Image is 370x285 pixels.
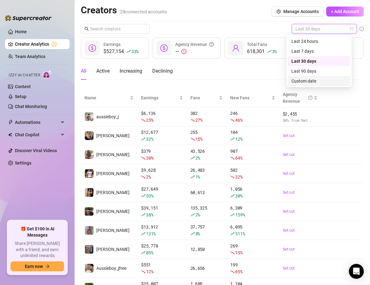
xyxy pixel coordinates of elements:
[247,48,277,55] div: 618,301
[96,171,130,176] span: [PERSON_NAME]
[11,261,64,271] button: Earn nowarrow-right
[235,174,242,180] span: 32 %
[141,186,183,199] div: $ 27,649
[288,66,350,76] div: Last 90 days
[15,29,27,34] a: Home
[85,112,94,121] img: aussieboy_j
[8,133,12,137] img: Chat Copilot
[141,118,145,122] span: fall
[288,36,350,46] div: Last 24 hours
[15,54,45,59] a: Team Analytics
[226,88,279,107] th: New Fans
[141,156,145,160] span: fall
[141,242,183,256] div: $ 25,778
[146,193,153,199] span: 53 %
[288,56,350,66] div: Last 30 days
[190,175,195,179] span: rise
[230,186,275,199] div: 1,056
[190,94,218,101] span: Fans
[141,94,178,101] span: Earnings
[195,155,200,161] span: 2 %
[190,232,195,236] span: rise
[146,117,153,123] span: 25 %
[85,169,94,178] img: Hector
[190,118,195,122] span: fall
[190,137,195,141] span: fall
[283,152,318,158] a: Set cut
[15,130,59,140] span: Chat Copilot
[283,111,318,117] span: $ 2,455
[230,224,275,237] div: 6,095
[283,91,313,105] div: Agency Revenue
[15,94,26,99] a: Setup
[25,264,43,269] span: Earn now
[146,231,156,237] span: 131 %
[247,42,267,47] span: Total Fans
[96,209,130,214] span: [PERSON_NAME]
[230,110,275,124] div: 246
[230,261,275,275] div: 199
[141,251,145,255] span: rise
[15,148,57,153] a: Discover Viral Videos
[120,67,142,75] div: Increasing
[43,70,52,79] img: AI Chatter
[272,7,324,16] button: Manage Accounts
[175,41,214,48] div: Agency Revenue
[308,91,313,105] span: question-circle
[141,261,183,275] div: $ 551
[85,131,94,140] img: George
[230,175,235,179] span: fall
[96,228,130,233] span: [PERSON_NAME]
[141,167,183,180] div: $ 9,628
[291,38,347,45] div: Last 24 hours
[235,250,242,256] span: 15 %
[9,72,40,78] span: Izzy AI Chatter
[141,213,145,217] span: rise
[190,110,223,124] div: 382
[190,205,223,218] div: 135,325
[141,137,145,141] span: rise
[190,224,223,237] div: 37,757
[195,136,203,142] span: 15 %
[288,76,350,86] div: Custom date
[331,9,359,14] span: + Add Account
[152,67,173,75] div: Declining
[276,9,281,14] span: setting
[126,49,131,54] span: rise
[85,94,129,101] span: Name
[96,266,126,271] span: Aussieboy_jfree
[291,48,347,55] div: Last 7 days
[230,213,235,217] span: rise
[85,264,94,273] img: Aussieboy_jfree
[230,269,235,274] span: fall
[190,246,223,253] div: 12,850
[96,67,110,75] div: Active
[359,27,364,31] span: info-circle
[235,269,242,274] span: 65 %
[195,231,200,237] span: 8 %
[190,148,223,161] div: 43,526
[103,42,121,47] span: Earnings
[85,188,94,197] img: Zach
[190,167,223,180] div: 26,483
[45,264,50,269] span: arrow-right
[230,137,235,141] span: rise
[187,88,227,107] th: Fans
[85,245,94,254] img: Wayne
[11,241,64,259] span: Share [PERSON_NAME] with a friend, and earn unlimited rewards
[267,49,272,54] span: rise
[8,120,13,125] span: thunderbolt
[11,226,64,238] span: 🎁 Get $100 in AI Messages
[283,246,318,252] a: Set cut
[141,205,183,218] div: $ 39,151
[295,24,353,34] span: Last 30 days
[85,150,94,159] img: Nathaniel
[5,15,52,21] img: logo-BBDzfeDw.svg
[350,27,354,31] span: calendar
[349,264,364,279] div: Open Intercom Messenger
[190,156,195,160] span: rise
[90,25,141,32] input: Search creators
[230,194,235,198] span: rise
[146,250,153,256] span: 85 %
[190,213,195,217] span: rise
